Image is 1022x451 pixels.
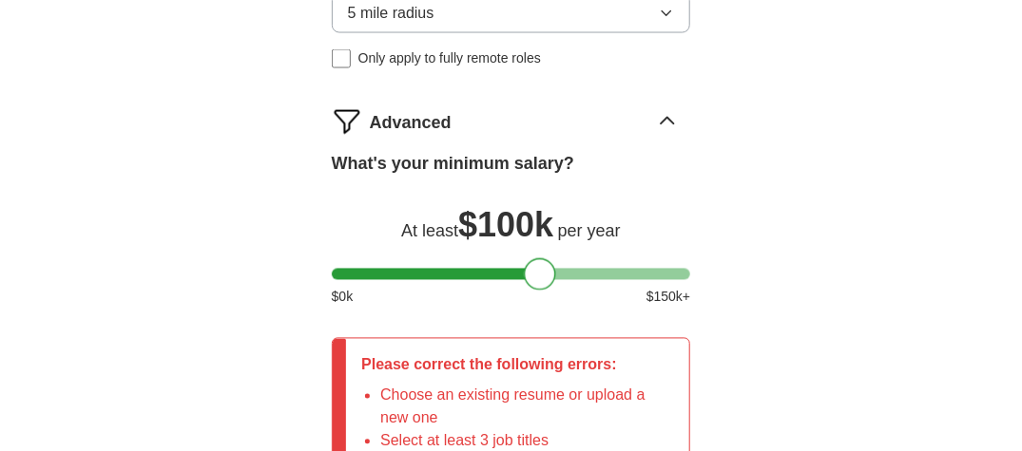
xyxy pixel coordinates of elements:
[361,354,674,377] p: Please correct the following errors:
[332,106,362,137] img: filter
[332,49,351,68] input: Only apply to fully remote roles
[332,288,354,308] span: $ 0 k
[348,2,434,25] span: 5 mile radius
[401,222,458,241] span: At least
[646,288,690,308] span: $ 150 k+
[380,385,674,430] li: Choose an existing resume or upload a new one
[558,222,621,241] span: per year
[458,206,553,245] span: $ 100k
[370,111,452,137] span: Advanced
[358,48,541,68] span: Only apply to fully remote roles
[332,152,574,178] label: What's your minimum salary?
